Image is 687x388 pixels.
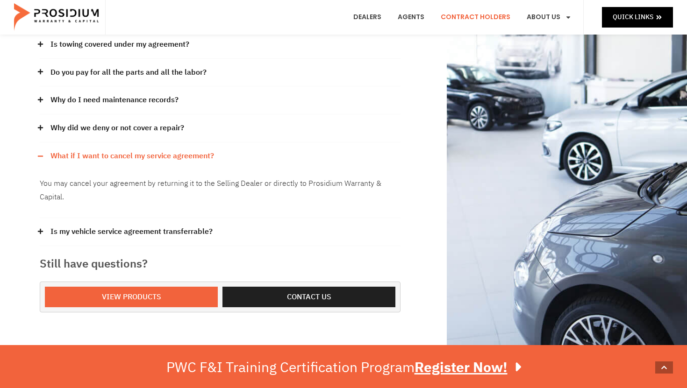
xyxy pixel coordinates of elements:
h3: Still have questions? [40,255,401,272]
a: Why do I need maintenance records? [50,93,179,107]
div: Why did we deny or not cover a repair? [40,114,401,142]
u: Register Now! [415,357,508,378]
a: Contact us [222,287,395,308]
a: Why did we deny or not cover a repair? [50,121,184,135]
div: What if I want to cancel my service agreement? [40,170,401,218]
a: Quick Links [602,7,673,27]
span: View Products [102,290,161,304]
div: What if I want to cancel my service agreement? [40,142,401,170]
a: View Products [45,287,218,308]
div: PWC F&I Training Certification Program [166,359,521,376]
span: Quick Links [613,11,653,23]
div: Do you pay for all the parts and all the labor? [40,59,401,87]
a: Do you pay for all the parts and all the labor? [50,66,207,79]
a: Is my vehicle service agreement transferrable? [50,225,213,239]
div: Is towing covered under my agreement? [40,31,401,59]
div: Why do I need maintenance records? [40,86,401,114]
a: Is towing covered under my agreement? [50,38,189,51]
div: Is my vehicle service agreement transferrable? [40,218,401,246]
p: You may cancel your agreement by returning it to the Selling Dealer or directly to Prosidium Warr... [40,177,401,204]
span: Contact us [287,290,331,304]
a: What if I want to cancel my service agreement? [50,149,214,163]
